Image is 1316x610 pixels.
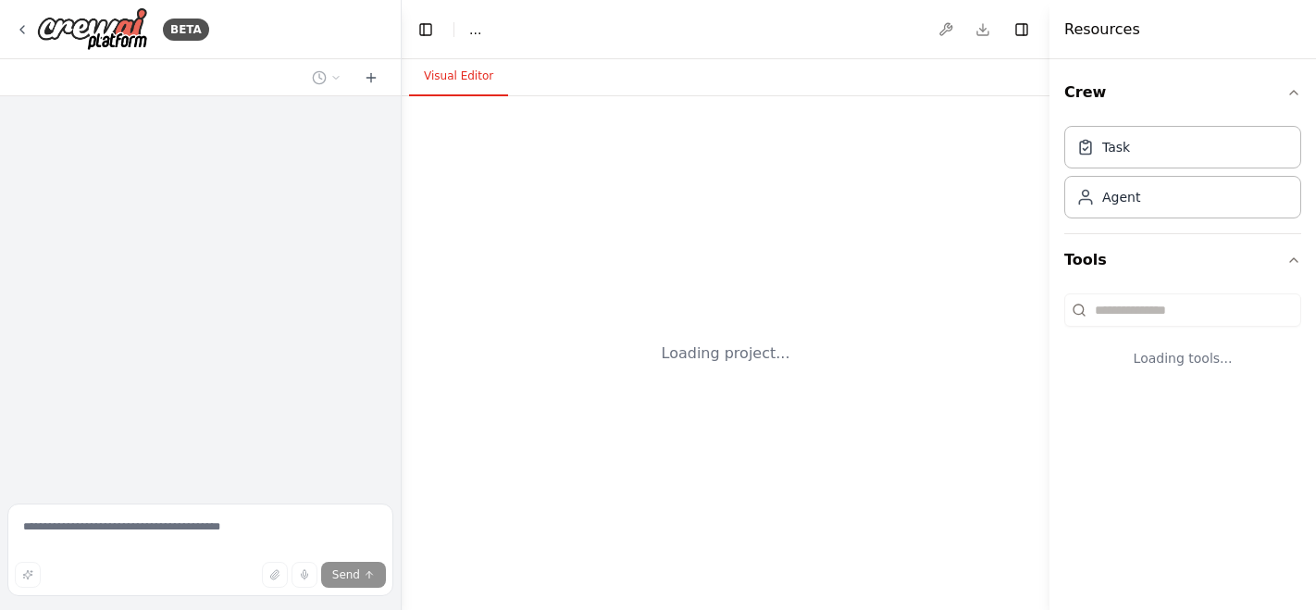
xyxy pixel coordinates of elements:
[1102,138,1130,156] div: Task
[1064,234,1301,286] button: Tools
[163,19,209,41] div: BETA
[1102,188,1140,206] div: Agent
[321,562,386,588] button: Send
[1064,19,1140,41] h4: Resources
[1064,118,1301,233] div: Crew
[1064,67,1301,118] button: Crew
[262,562,288,588] button: Upload files
[662,342,790,365] div: Loading project...
[304,67,349,89] button: Switch to previous chat
[469,20,481,39] span: ...
[409,57,508,96] button: Visual Editor
[1064,286,1301,397] div: Tools
[1009,17,1035,43] button: Hide right sidebar
[413,17,439,43] button: Hide left sidebar
[1064,334,1301,382] div: Loading tools...
[292,562,317,588] button: Click to speak your automation idea
[332,567,360,582] span: Send
[356,67,386,89] button: Start a new chat
[37,7,148,51] img: Logo
[15,562,41,588] button: Improve this prompt
[469,20,481,39] nav: breadcrumb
